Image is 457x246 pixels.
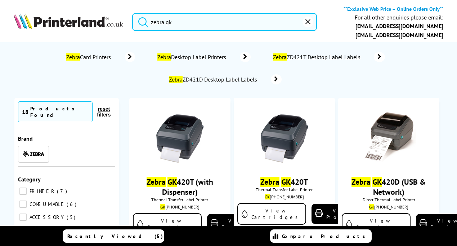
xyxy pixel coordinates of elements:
[93,106,115,118] button: reset filters
[28,188,56,194] span: PRINTER
[312,204,366,224] a: View Product
[14,13,123,29] img: Printerland Logo
[66,53,80,61] mark: Zebra
[18,176,41,183] span: Category
[28,214,66,220] span: ACCESSORY
[270,229,372,243] a: Compare Products
[157,52,251,62] a: ZebraDesktop Label Printers
[19,201,27,208] input: CONSUMABLE 6
[342,213,411,235] a: View Cartridges
[355,31,443,39] a: [EMAIL_ADDRESS][DOMAIN_NAME]
[369,204,374,210] mark: GK
[273,53,287,61] mark: Zebra
[160,204,165,210] mark: GK
[63,229,164,243] a: Recently Viewed (5)
[281,177,291,187] mark: GK
[153,110,207,164] img: Zebra-GK420T-Front-Small.jpg
[239,194,330,199] div: [PHONE_NUMBER]
[28,201,66,207] span: CONSUMABLE
[342,197,436,202] span: Direct Thermal Label Printer
[132,13,317,31] input: Search product or brand
[237,187,331,192] span: Thermal Transfer Label Printer
[272,52,385,62] a: ZebraZD421T Desktop Label Labels
[167,177,177,187] mark: GK
[18,135,33,142] span: Brand
[57,188,69,194] span: 7
[351,177,371,187] mark: Zebra
[257,110,311,164] img: Zebra-GK420T-Front-Small.jpg
[355,22,443,30] a: [EMAIL_ADDRESS][DOMAIN_NAME]
[65,53,115,61] span: Card Printers
[19,188,27,195] input: PRINTER 7
[22,108,28,115] span: 18
[265,194,270,199] mark: GK
[19,214,27,221] input: ACCESSORY 5
[351,177,426,197] a: Zebra GK420D (USB & Network)
[157,53,171,61] mark: Zebra
[260,177,279,187] mark: Zebra
[135,204,225,210] div: [PHONE_NUMBER]
[344,204,434,210] div: [PHONE_NUMBER]
[23,150,44,158] img: Zebra
[362,110,416,164] img: Zebra-GK420D-Front-Small.jpg
[14,13,123,30] a: Printerland Logo
[67,201,78,207] span: 6
[355,14,443,21] div: For all other enquiries please email:
[372,177,382,187] mark: GK
[344,5,443,12] b: **Exclusive Web Price – Online Orders Only**
[169,76,183,83] mark: Zebra
[65,52,135,62] a: ZebraCard Printers
[272,53,363,61] span: ZD421T Desktop Label Labels
[147,177,213,197] a: Zebra GK420T (with Dispenser)
[237,203,306,225] a: View Cartridges
[67,214,77,220] span: 5
[147,177,166,187] mark: Zebra
[168,76,260,83] span: ZD421D Desktop Label Labels
[282,233,369,240] span: Compare Products
[133,197,227,202] span: Thermal Transfer Label Printer
[207,214,261,234] a: View Product
[30,105,89,118] div: Products Found
[168,74,282,84] a: ZebraZD421D Desktop Label Labels
[260,177,308,187] a: Zebra GK420T
[157,53,229,61] span: Desktop Label Printers
[133,213,202,235] a: View Cartridges
[67,233,163,240] span: Recently Viewed (5)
